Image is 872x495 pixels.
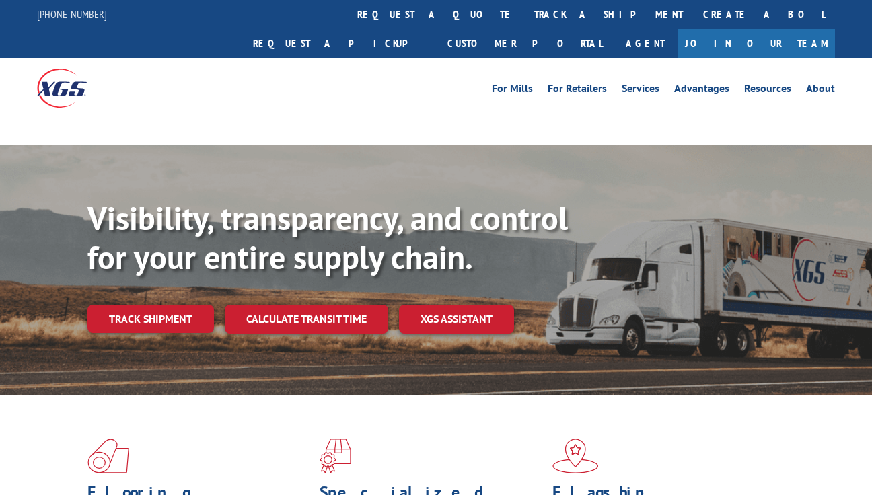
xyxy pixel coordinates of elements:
a: [PHONE_NUMBER] [37,7,107,21]
a: About [806,83,835,98]
a: Resources [744,83,791,98]
a: Request a pickup [243,29,437,58]
a: XGS ASSISTANT [399,305,514,334]
a: Services [622,83,659,98]
a: Join Our Team [678,29,835,58]
a: Calculate transit time [225,305,388,334]
img: xgs-icon-focused-on-flooring-red [320,439,351,473]
a: For Mills [492,83,533,98]
img: xgs-icon-flagship-distribution-model-red [552,439,599,473]
b: Visibility, transparency, and control for your entire supply chain. [87,197,568,278]
a: Agent [612,29,678,58]
a: Customer Portal [437,29,612,58]
a: Track shipment [87,305,214,333]
a: Advantages [674,83,729,98]
img: xgs-icon-total-supply-chain-intelligence-red [87,439,129,473]
a: For Retailers [548,83,607,98]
